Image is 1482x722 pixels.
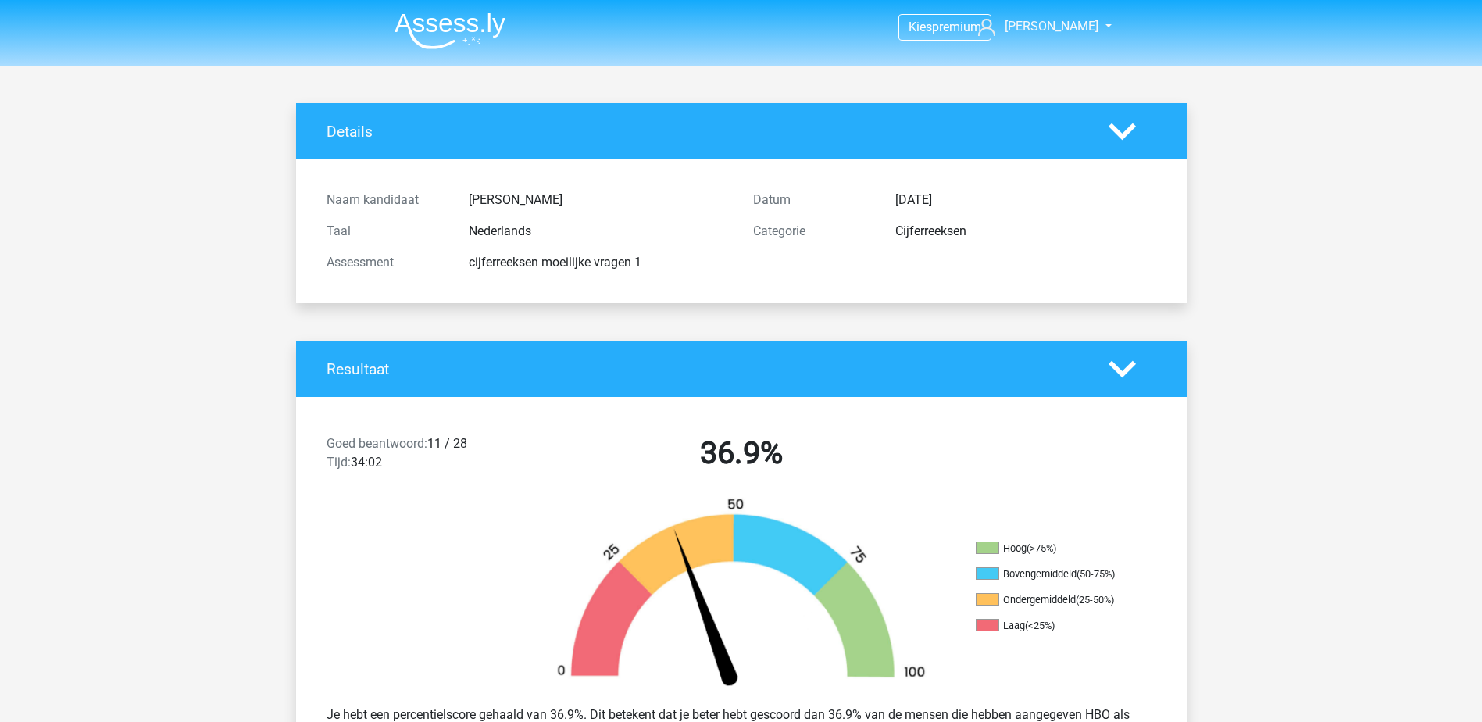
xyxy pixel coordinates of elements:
[1077,568,1115,580] div: (50-75%)
[540,434,943,472] h2: 36.9%
[741,191,884,209] div: Datum
[315,191,457,209] div: Naam kandidaat
[315,434,528,478] div: 11 / 28 34:02
[899,16,991,38] a: Kiespremium
[741,222,884,241] div: Categorie
[884,191,1168,209] div: [DATE]
[976,619,1132,633] li: Laag
[932,20,981,34] span: premium
[972,17,1100,36] a: [PERSON_NAME]
[1076,594,1114,606] div: (25-50%)
[327,455,351,470] span: Tijd:
[457,191,741,209] div: [PERSON_NAME]
[1025,620,1055,631] div: (<25%)
[327,123,1085,141] h4: Details
[976,541,1132,556] li: Hoog
[315,222,457,241] div: Taal
[1005,19,1098,34] span: [PERSON_NAME]
[976,567,1132,581] li: Bovengemiddeld
[457,253,741,272] div: cijferreeksen moeilijke vragen 1
[1027,542,1056,554] div: (>75%)
[976,593,1132,607] li: Ondergemiddeld
[457,222,741,241] div: Nederlands
[327,360,1085,378] h4: Resultaat
[327,436,427,451] span: Goed beantwoord:
[884,222,1168,241] div: Cijferreeksen
[395,13,505,49] img: Assessly
[530,497,952,693] img: 37.6954ec9c0e6e.png
[315,253,457,272] div: Assessment
[909,20,932,34] span: Kies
